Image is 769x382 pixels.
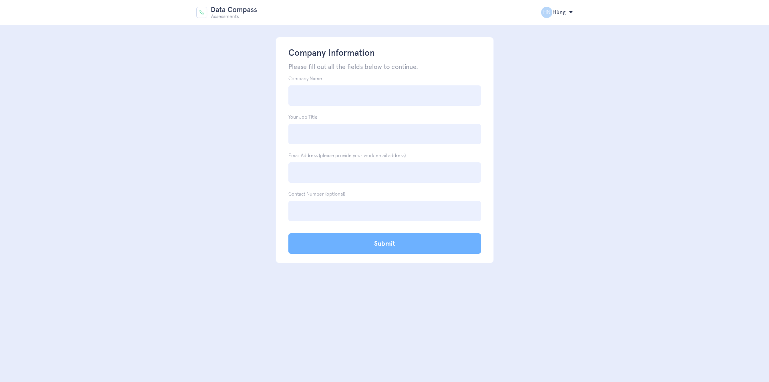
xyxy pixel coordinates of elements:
img: Data Compass Assessment Logo [196,7,257,18]
label: Contact Number (optional) [288,191,345,197]
input: Submit [288,233,481,254]
label: Your Job Title [288,114,318,120]
p: Please fill out all the fields below to continue. [288,63,481,71]
span: HN [541,7,552,18]
label: Company Name [288,76,322,82]
label: Email Address (please provide your work email address) [288,153,406,159]
h1: Company Information [288,46,481,59]
h2: Hùng [541,7,573,18]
